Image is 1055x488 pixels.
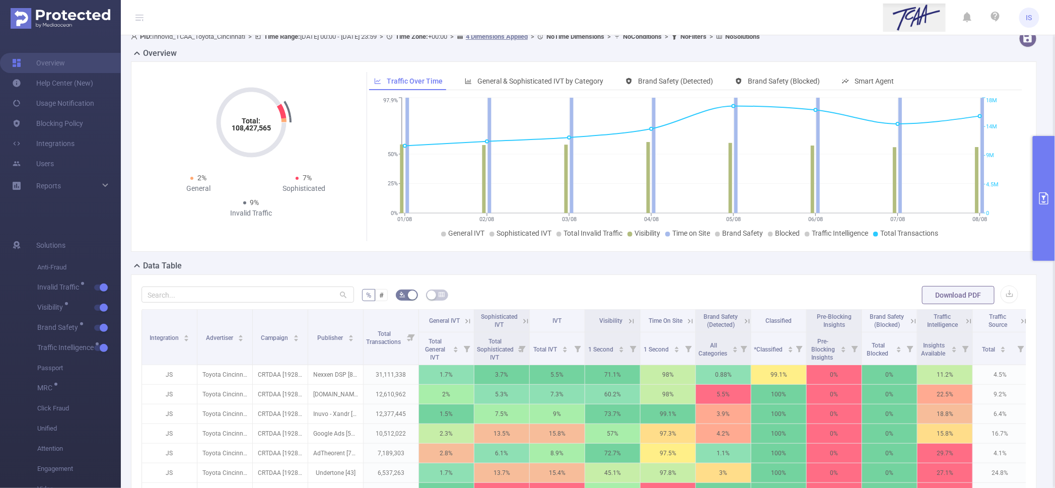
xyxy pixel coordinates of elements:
[891,216,905,223] tspan: 07/08
[364,463,418,482] p: 6,537,263
[604,33,614,40] span: >
[12,93,94,113] a: Usage Notification
[732,345,738,351] div: Sort
[253,365,308,384] p: CRTDAA [192860]
[807,444,862,463] p: 0%
[571,332,585,365] i: Filter menu
[1000,345,1006,348] i: icon: caret-up
[388,151,398,158] tspan: 50%
[807,365,862,384] p: 0%
[419,365,474,384] p: 1.7%
[184,337,189,340] i: icon: caret-down
[641,404,695,424] p: 99.1%
[426,338,446,361] span: Total General IVT
[896,345,902,348] i: icon: caret-up
[460,332,474,365] i: Filter menu
[530,365,585,384] p: 5.5%
[37,419,121,439] span: Unified
[707,33,716,40] span: >
[12,113,83,133] a: Blocking Policy
[722,229,763,237] span: Brand Safety
[395,33,428,40] b: Time Zone:
[419,404,474,424] p: 1.5%
[812,229,868,237] span: Traffic Intelligence
[530,385,585,404] p: 7.3%
[732,345,738,348] i: icon: caret-up
[841,348,847,352] i: icon: caret-down
[238,333,244,339] div: Sort
[553,317,562,324] span: IVT
[232,124,271,132] tspan: 108,427,565
[918,404,972,424] p: 18.8%
[562,345,568,348] i: icon: caret-up
[618,345,624,351] div: Sort
[36,182,61,190] span: Reports
[725,33,760,40] b: No Solutions
[973,216,988,223] tspan: 08/08
[696,463,751,482] p: 3%
[788,348,793,352] i: icon: caret-down
[197,385,252,404] p: Toyota Cincinnati [4291]
[696,424,751,443] p: 4.2%
[903,332,917,365] i: Filter menu
[870,313,904,328] span: Brand Safety (Blocked)
[807,424,862,443] p: 0%
[987,210,990,217] tspan: 0
[726,216,741,223] tspan: 05/08
[546,33,604,40] b: No Time Dimensions
[641,385,695,404] p: 98%
[477,338,514,361] span: Total Sophisticated IVT
[918,444,972,463] p: 29.7%
[1000,348,1006,352] i: icon: caret-down
[811,338,835,361] span: Pre-Blocking Insights
[534,346,559,353] span: Total IVT
[862,365,917,384] p: 0%
[466,33,528,40] u: 4 Dimensions Applied
[377,33,386,40] span: >
[638,77,713,85] span: Brand Safety (Detected)
[308,463,363,482] p: Undertone [43]
[564,229,622,237] span: Total Invalid Traffic
[143,260,182,272] h2: Data Table
[1000,345,1006,351] div: Sort
[477,77,603,85] span: General & Sophisticated IVT by Category
[626,332,640,365] i: Filter menu
[641,365,695,384] p: 98%
[197,444,252,463] p: Toyota Cincinnati [4291]
[37,304,66,311] span: Visibility
[989,313,1007,328] span: Traffic Source
[183,333,189,339] div: Sort
[918,424,972,443] p: 15.8%
[973,385,1028,404] p: 9.2%
[530,404,585,424] p: 9%
[973,463,1028,482] p: 24.8%
[12,154,54,174] a: Users
[388,181,398,187] tspan: 25%
[618,345,624,348] i: icon: caret-up
[308,365,363,384] p: Nexxen DSP [8605]
[896,345,902,351] div: Sort
[12,73,93,93] a: Help Center (New)
[474,365,529,384] p: 3.7%
[751,385,806,404] p: 100%
[788,345,793,348] i: icon: caret-up
[253,444,308,463] p: CRTDAA [192860]
[918,385,972,404] p: 22.5%
[399,292,405,298] i: icon: bg-colors
[951,345,957,351] div: Sort
[641,463,695,482] p: 97.8%
[364,365,418,384] p: 31,111,338
[197,424,252,443] p: Toyota Cincinnati [4291]
[623,33,662,40] b: No Conditions
[662,33,671,40] span: >
[379,291,384,299] span: #
[242,117,260,125] tspan: Total:
[698,342,729,357] span: All Categories
[696,404,751,424] p: 3.9%
[447,33,457,40] span: >
[364,424,418,443] p: 10,512,022
[294,337,299,340] i: icon: caret-down
[585,424,640,443] p: 57%
[142,385,197,404] p: JS
[238,337,244,340] i: icon: caret-down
